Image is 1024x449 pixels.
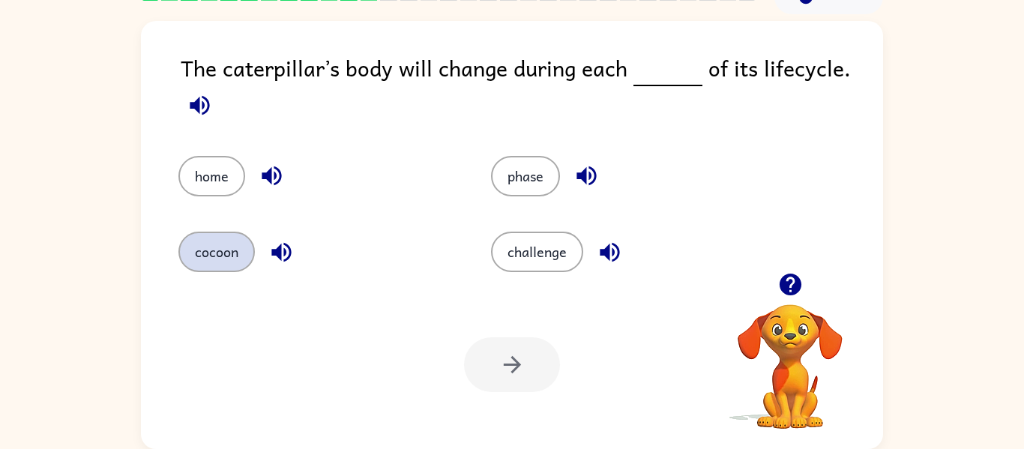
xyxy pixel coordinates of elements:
button: cocoon [178,232,255,272]
div: The caterpillar’s body will change during each of its lifecycle. [181,51,883,126]
video: Your browser must support playing .mp4 files to use Literably. Please try using another browser. [715,281,865,431]
button: challenge [491,232,583,272]
button: phase [491,156,560,196]
button: home [178,156,245,196]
